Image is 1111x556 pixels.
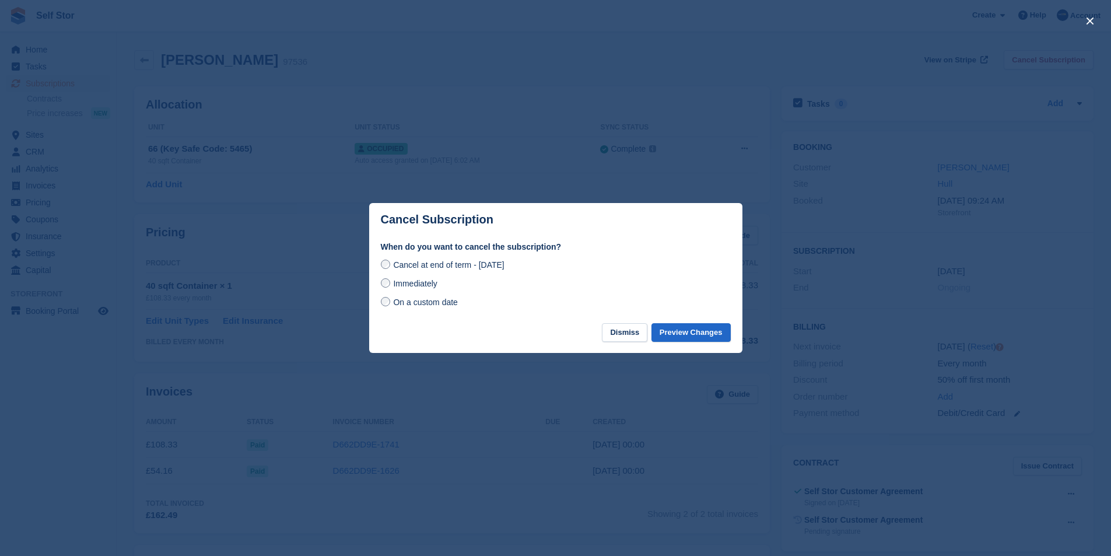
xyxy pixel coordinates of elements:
label: When do you want to cancel the subscription? [381,241,731,253]
span: Immediately [393,279,437,288]
input: On a custom date [381,297,390,306]
input: Cancel at end of term - [DATE] [381,260,390,269]
span: Cancel at end of term - [DATE] [393,260,504,270]
p: Cancel Subscription [381,213,493,226]
button: Dismiss [602,323,647,342]
span: On a custom date [393,298,458,307]
button: close [1081,12,1099,30]
button: Preview Changes [651,323,731,342]
input: Immediately [381,278,390,288]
